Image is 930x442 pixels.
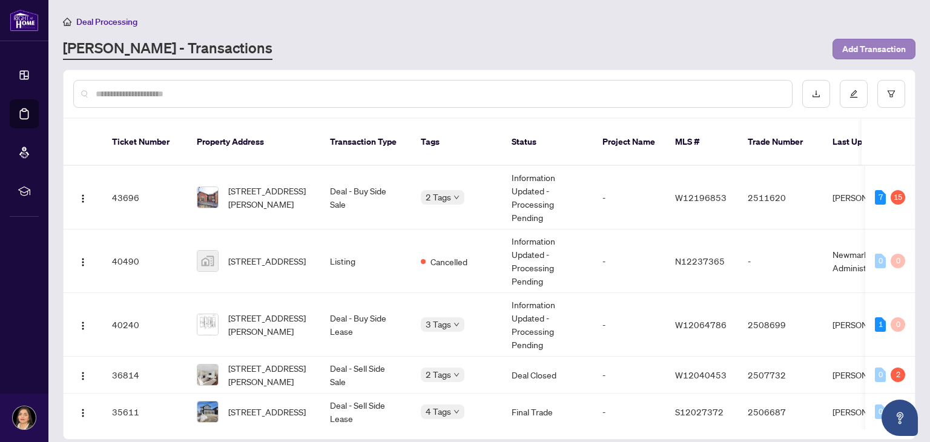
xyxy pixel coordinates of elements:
button: Add Transaction [833,39,915,59]
th: Tags [411,119,502,166]
td: 35611 [102,394,187,430]
span: 3 Tags [426,317,451,331]
td: Deal - Sell Side Lease [320,394,411,430]
span: [STREET_ADDRESS] [228,254,306,268]
img: logo [10,9,39,31]
td: 2511620 [738,166,823,229]
img: thumbnail-img [197,187,218,208]
td: [PERSON_NAME] [823,357,914,394]
span: home [63,18,71,26]
span: N12237365 [675,256,725,266]
div: 0 [891,254,905,268]
td: - [593,293,665,357]
span: down [453,194,460,200]
td: Deal - Buy Side Sale [320,166,411,229]
span: Cancelled [430,255,467,268]
button: filter [877,80,905,108]
button: Logo [73,402,93,421]
span: down [453,409,460,415]
span: 2 Tags [426,190,451,204]
img: Logo [78,257,88,267]
div: 15 [891,190,905,205]
th: Project Name [593,119,665,166]
td: Information Updated - Processing Pending [502,166,593,229]
span: [STREET_ADDRESS][PERSON_NAME] [228,184,311,211]
td: [PERSON_NAME] [823,394,914,430]
button: download [802,80,830,108]
button: Open asap [882,400,918,436]
td: - [593,394,665,430]
td: Deal - Buy Side Lease [320,293,411,357]
button: Logo [73,315,93,334]
td: [PERSON_NAME] [823,293,914,357]
td: 2507732 [738,357,823,394]
img: Logo [78,321,88,331]
td: Newmarket Administrator [823,229,914,293]
span: Add Transaction [842,39,906,59]
td: 2508699 [738,293,823,357]
span: down [453,372,460,378]
th: Trade Number [738,119,823,166]
span: edit [849,90,858,98]
td: Final Trade [502,394,593,430]
td: 36814 [102,357,187,394]
img: Logo [78,408,88,418]
img: thumbnail-img [197,251,218,271]
td: [PERSON_NAME] [823,166,914,229]
th: Transaction Type [320,119,411,166]
td: Deal Closed [502,357,593,394]
a: [PERSON_NAME] - Transactions [63,38,272,60]
td: 40490 [102,229,187,293]
img: Logo [78,371,88,381]
span: 2 Tags [426,368,451,381]
span: [STREET_ADDRESS] [228,405,306,418]
img: Profile Icon [13,406,36,429]
th: MLS # [665,119,738,166]
th: Last Updated By [823,119,914,166]
div: 0 [891,317,905,332]
td: 40240 [102,293,187,357]
td: 2506687 [738,394,823,430]
div: 0 [875,404,886,419]
span: [STREET_ADDRESS][PERSON_NAME] [228,311,311,338]
div: 1 [875,317,886,332]
td: - [738,229,823,293]
th: Ticket Number [102,119,187,166]
span: W12196853 [675,192,727,203]
div: 0 [875,368,886,382]
span: W12064786 [675,319,727,330]
td: - [593,357,665,394]
td: - [593,229,665,293]
span: [STREET_ADDRESS][PERSON_NAME] [228,361,311,388]
td: Information Updated - Processing Pending [502,229,593,293]
td: Deal - Sell Side Sale [320,357,411,394]
div: 2 [891,368,905,382]
button: Logo [73,188,93,207]
img: thumbnail-img [197,364,218,385]
img: Logo [78,194,88,203]
span: filter [887,90,895,98]
button: Logo [73,251,93,271]
span: W12040453 [675,369,727,380]
img: thumbnail-img [197,314,218,335]
td: - [593,166,665,229]
span: Deal Processing [76,16,137,27]
img: thumbnail-img [197,401,218,422]
div: 7 [875,190,886,205]
td: 43696 [102,166,187,229]
td: Listing [320,229,411,293]
div: 0 [875,254,886,268]
span: S12027372 [675,406,724,417]
span: download [812,90,820,98]
th: Property Address [187,119,320,166]
button: Logo [73,365,93,384]
th: Status [502,119,593,166]
span: down [453,322,460,328]
td: Information Updated - Processing Pending [502,293,593,357]
button: edit [840,80,868,108]
span: 4 Tags [426,404,451,418]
